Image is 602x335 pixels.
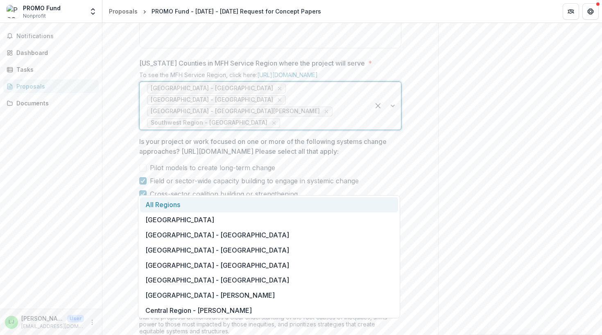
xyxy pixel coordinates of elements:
[140,242,398,258] div: [GEOGRAPHIC_DATA] - [GEOGRAPHIC_DATA]
[151,119,267,126] span: Southwest Region - [GEOGRAPHIC_DATA]
[140,228,398,243] div: [GEOGRAPHIC_DATA] - [GEOGRAPHIC_DATA]
[106,5,324,17] nav: breadcrumb
[140,303,398,318] div: Central Region - [PERSON_NAME]
[140,288,398,303] div: [GEOGRAPHIC_DATA] - [PERSON_NAME]
[257,71,318,78] a: [URL][DOMAIN_NAME]
[139,58,365,68] p: [US_STATE] Counties in MFH Service Region where the project will serve
[140,273,398,288] div: [GEOGRAPHIC_DATA] - [GEOGRAPHIC_DATA]
[3,46,99,59] a: Dashboard
[582,3,599,20] button: Get Help
[16,99,92,107] div: Documents
[16,82,92,91] div: Proposals
[3,96,99,110] a: Documents
[139,71,401,82] div: To see the MFH Service Region, click here:
[16,65,92,74] div: Tasks
[140,258,398,273] div: [GEOGRAPHIC_DATA] - [GEOGRAPHIC_DATA]
[276,84,284,93] div: Remove Saint Louis Metropolitan Region - St. Louis County
[16,33,95,40] span: Notifications
[151,96,273,103] span: [GEOGRAPHIC_DATA] - [GEOGRAPHIC_DATA]
[3,63,99,76] a: Tasks
[87,317,97,327] button: More
[7,5,20,18] img: PROMO Fund
[87,3,99,20] button: Open entity switcher
[21,323,84,330] p: [EMAIL_ADDRESS][DOMAIN_NAME]
[276,96,284,104] div: Remove Saint Louis Metropolitan Region - St. Louis City
[67,315,84,322] p: User
[151,108,320,115] span: [GEOGRAPHIC_DATA] - [GEOGRAPHIC_DATA][PERSON_NAME]
[16,48,92,57] div: Dashboard
[270,119,278,127] div: Remove Southwest Region - Greene
[9,319,14,325] div: Lacie Jett
[150,189,298,199] span: Cross-sector coalition building or strengthening
[139,137,396,156] p: Is your project or work focused on one or more of the following systems change approaches? [URL][...
[152,7,321,16] div: PROMO Fund - [DATE] - [DATE] Request for Concept Papers
[109,7,138,16] div: Proposals
[106,5,141,17] a: Proposals
[140,212,398,228] div: [GEOGRAPHIC_DATA]
[322,107,330,116] div: Remove Saint Louis Metropolitan Region - St. Charles
[151,85,273,92] span: [GEOGRAPHIC_DATA] - [GEOGRAPHIC_DATA]
[140,197,398,212] div: All Regions
[371,99,385,112] div: Clear selected options
[3,80,99,93] a: Proposals
[150,176,359,186] span: Field or sector-wide capacity building to engage in systemic change
[3,30,99,43] button: Notifications
[150,163,275,173] span: Pilot models to create long-term change
[21,314,64,323] p: [PERSON_NAME]
[23,4,61,12] div: PROMO Fund
[23,12,46,20] span: Nonprofit
[563,3,579,20] button: Partners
